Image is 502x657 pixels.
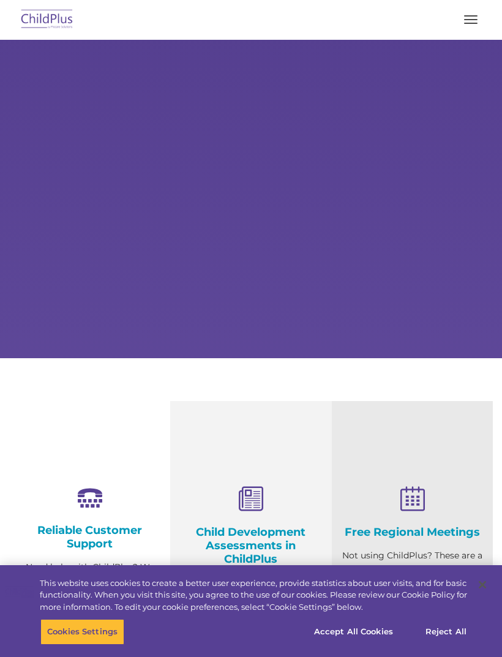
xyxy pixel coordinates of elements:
p: Not using ChildPlus? These are a great opportunity to network and learn from ChildPlus users. Fin... [341,548,484,625]
img: ChildPlus by Procare Solutions [18,6,76,34]
h4: Free Regional Meetings [341,525,484,539]
button: Close [469,571,496,598]
button: Cookies Settings [40,619,124,645]
h4: Child Development Assessments in ChildPlus [179,525,322,566]
button: Reject All [408,619,484,645]
div: This website uses cookies to create a better user experience, provide statistics about user visit... [40,577,467,614]
button: Accept All Cookies [307,619,400,645]
h4: Reliable Customer Support [18,524,161,550]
